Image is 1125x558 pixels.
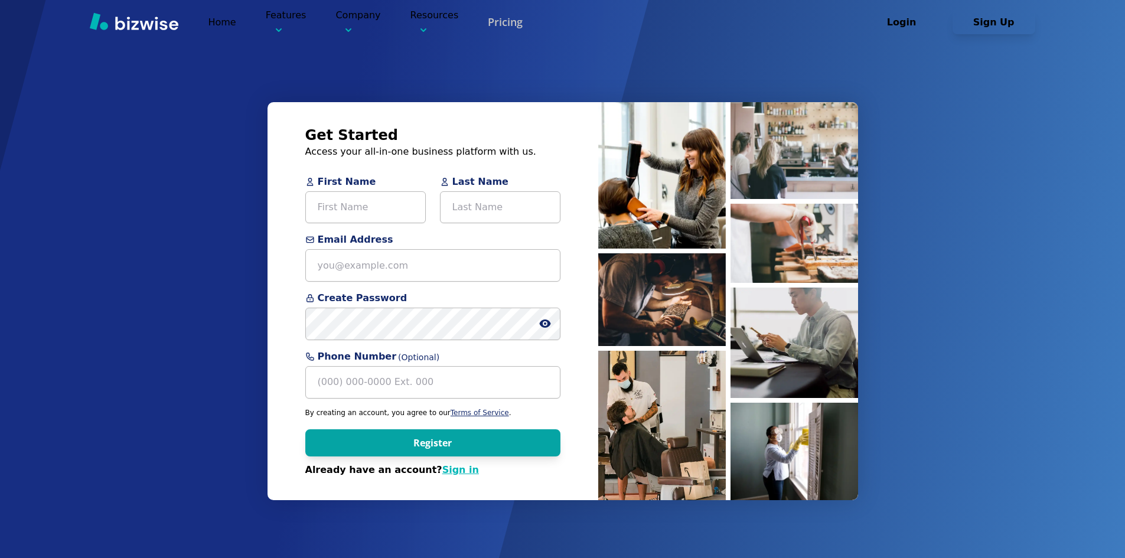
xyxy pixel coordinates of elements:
[305,408,560,417] p: By creating an account, you agree to our .
[598,351,726,500] img: Barber cutting hair
[305,464,560,477] p: Already have an account?
[305,233,560,247] span: Email Address
[305,464,560,477] div: Already have an account?Sign in
[305,145,560,158] p: Access your all-in-one business platform with us.
[440,191,560,224] input: Last Name
[953,11,1035,34] button: Sign Up
[305,249,560,282] input: you@example.com
[90,12,178,30] img: Bizwise Logo
[440,175,560,189] span: Last Name
[305,191,426,224] input: First Name
[335,8,380,36] p: Company
[860,11,943,34] button: Login
[731,288,858,398] img: Man working on laptop
[266,8,306,36] p: Features
[208,17,236,28] a: Home
[305,175,426,189] span: First Name
[305,429,560,456] button: Register
[598,102,726,249] img: Hairstylist blow drying hair
[398,351,439,364] span: (Optional)
[488,15,523,30] a: Pricing
[731,403,858,500] img: Cleaner sanitizing windows
[305,291,560,305] span: Create Password
[860,17,953,28] a: Login
[731,102,858,199] img: People waiting at coffee bar
[410,8,459,36] p: Resources
[598,253,726,346] img: Man inspecting coffee beans
[731,204,858,283] img: Pastry chef making pastries
[451,409,509,417] a: Terms of Service
[305,366,560,399] input: (000) 000-0000 Ext. 000
[442,464,479,475] a: Sign in
[953,17,1035,28] a: Sign Up
[305,126,560,145] h3: Get Started
[305,350,560,364] span: Phone Number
